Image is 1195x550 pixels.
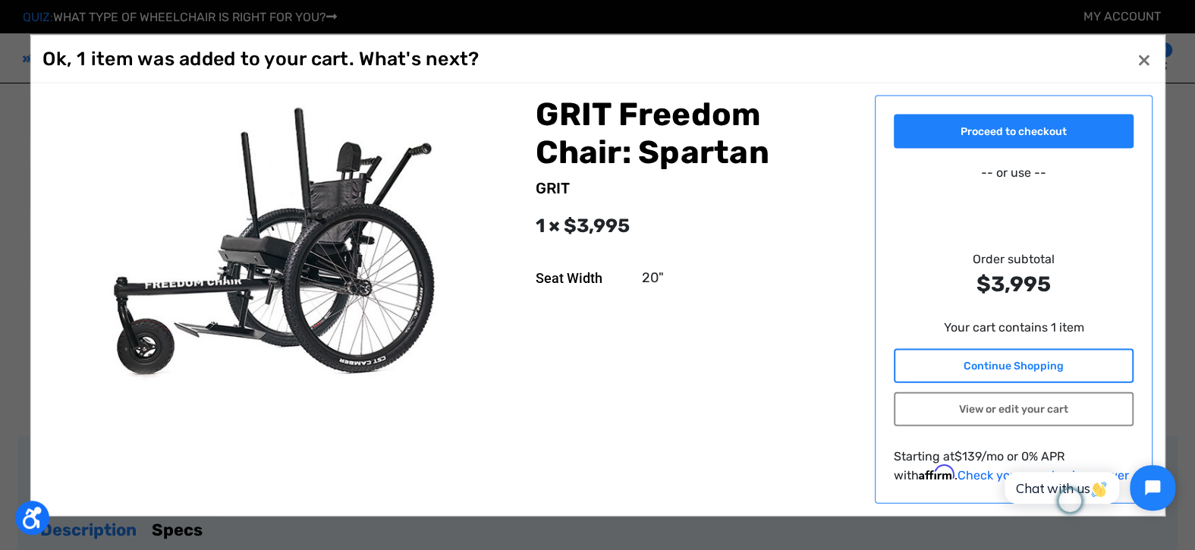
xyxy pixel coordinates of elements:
h2: GRIT Freedom Chair: Spartan [536,95,857,171]
a: View or edit your cart [894,391,1134,426]
span: $139 [954,448,981,463]
a: Check your purchasing power - Learn more about Affirm Financing (opens in modal) [958,467,1129,482]
p: Starting at /mo or 0% APR with . [894,447,1134,484]
div: Order subtotal [894,250,1134,300]
p: -- or use -- [894,163,1134,181]
p: Your cart contains 1 item [894,318,1134,336]
h1: Ok, 1 item was added to your cart. What's next? [42,47,479,70]
a: Proceed to checkout [894,114,1134,148]
dd: 20" [642,267,664,288]
dt: Seat Width [536,267,631,288]
a: Continue Shopping [894,348,1134,382]
span: × [1137,45,1151,74]
div: GRIT [536,177,857,200]
iframe: Tidio Chat [988,452,1188,523]
strong: $3,995 [894,268,1134,300]
img: GRIT Freedom Chair: Spartan [61,95,517,399]
span: Affirm [919,464,954,479]
div: 1 × $3,995 [536,212,857,240]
